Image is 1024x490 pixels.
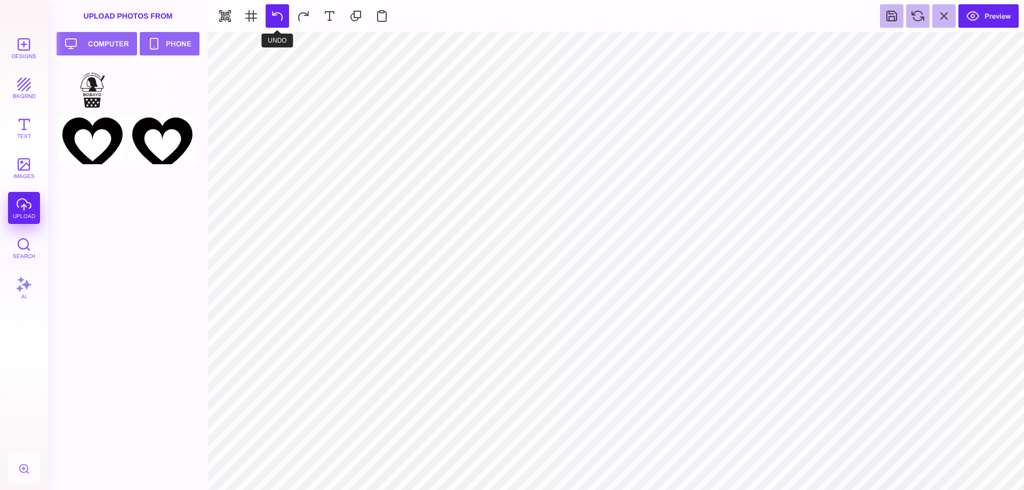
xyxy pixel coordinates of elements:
button: Text [8,112,40,144]
button: Search [8,232,40,264]
button: Preview [958,4,1019,28]
button: AI [8,272,40,304]
button: Phone [140,32,199,55]
button: Computer [57,32,137,55]
button: Designs [8,32,40,64]
button: bkgrnd [8,72,40,104]
button: images [8,152,40,184]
